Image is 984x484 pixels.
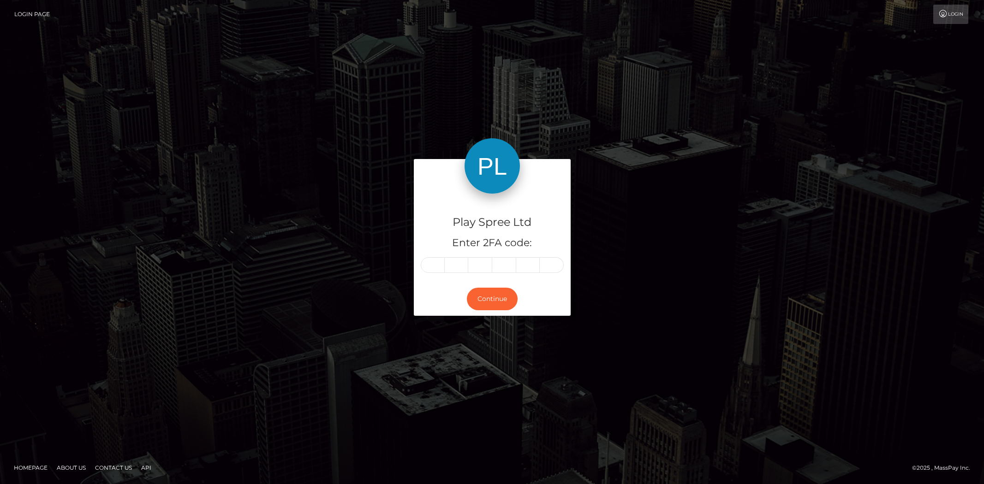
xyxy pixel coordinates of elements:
h4: Play Spree Ltd [421,214,564,230]
h5: Enter 2FA code: [421,236,564,250]
a: Login [933,5,968,24]
a: About Us [53,460,89,475]
button: Continue [467,288,518,310]
a: Contact Us [91,460,136,475]
a: Login Page [14,5,50,24]
a: API [137,460,155,475]
div: © 2025 , MassPay Inc. [912,463,977,473]
a: Homepage [10,460,51,475]
img: Play Spree Ltd [465,138,520,194]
